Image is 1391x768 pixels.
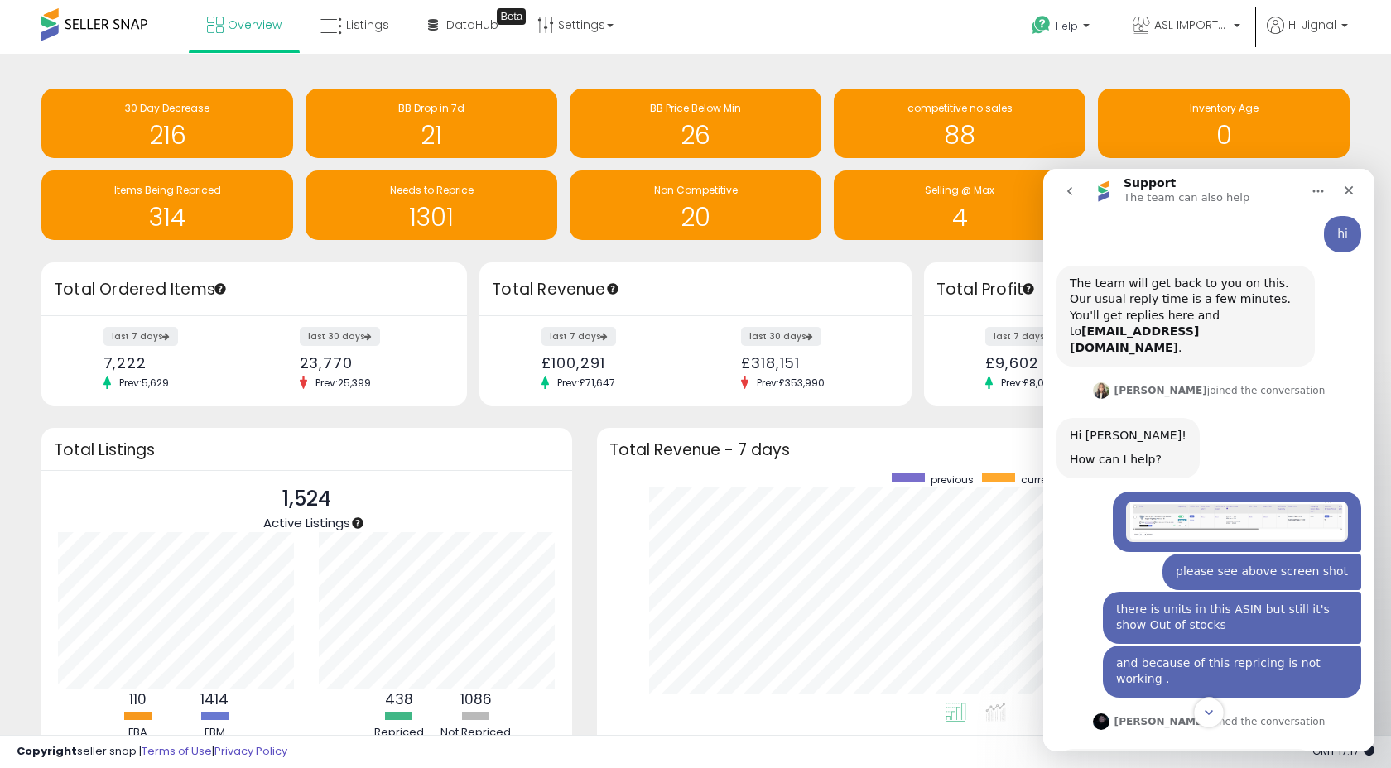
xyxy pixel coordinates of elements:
[125,101,209,115] span: 30 Day Decrease
[842,122,1077,149] h1: 88
[460,689,492,709] b: 1086
[263,514,350,531] span: Active Listings
[50,122,285,149] h1: 216
[214,743,287,759] a: Privacy Policy
[654,183,738,197] span: Non Competitive
[1106,122,1341,149] h1: 0
[114,183,221,197] span: Items Being Repriced
[936,278,1337,301] h3: Total Profit
[54,444,560,456] h3: Total Listings
[985,354,1124,372] div: £9,602
[741,327,821,346] label: last 30 days
[834,170,1085,240] a: Selling @ Max 4
[41,89,293,158] a: 30 Day Decrease 216
[50,204,285,231] h1: 314
[1031,15,1052,36] i: Get Help
[907,101,1013,115] span: competitive no sales
[103,354,243,372] div: 7,222
[842,204,1077,231] h1: 4
[605,281,620,296] div: Tooltip anchor
[570,170,821,240] a: Non Competitive 20
[17,744,287,760] div: seller snap | |
[390,183,474,197] span: Needs to Reprice
[541,354,683,372] div: £100,291
[931,473,974,487] span: previous
[993,376,1064,390] span: Prev: £8,033
[985,327,1060,346] label: last 7 days
[346,17,389,33] span: Listings
[228,17,282,33] span: Overview
[142,743,212,759] a: Terms of Use
[925,183,994,197] span: Selling @ Max
[439,725,513,741] div: Not Repriced
[1021,473,1056,487] span: current
[307,376,379,390] span: Prev: 25,399
[549,376,623,390] span: Prev: £71,647
[748,376,833,390] span: Prev: £353,990
[362,725,436,741] div: Repriced
[1190,101,1259,115] span: Inventory Age
[17,743,77,759] strong: Copyright
[1098,89,1350,158] a: Inventory Age 0
[350,516,365,530] div: Tooltip anchor
[129,689,147,709] b: 110
[541,327,616,346] label: last 7 days
[578,122,813,149] h1: 26
[1154,17,1229,33] span: ASL IMPORTED
[300,354,439,372] div: 23,770
[300,327,380,346] label: last 30 days
[54,278,455,301] h3: Total Ordered Items
[263,483,350,515] p: 1,524
[650,101,741,115] span: BB Price Below Min
[314,204,549,231] h1: 1301
[306,170,557,240] a: Needs to Reprice 1301
[834,89,1085,158] a: competitive no sales 88
[446,17,498,33] span: DataHub
[111,376,177,390] span: Prev: 5,629
[200,689,229,709] b: 1414
[497,8,526,25] div: Tooltip anchor
[1043,169,1374,751] iframe: Intercom live chat
[492,278,899,301] h3: Total Revenue
[1021,281,1036,296] div: Tooltip anchor
[306,89,557,158] a: BB Drop in 7d 21
[570,89,821,158] a: BB Price Below Min 26
[398,101,464,115] span: BB Drop in 7d
[741,354,883,372] div: £318,151
[1018,2,1106,54] a: Help
[100,725,175,741] div: FBA
[1267,17,1348,54] a: Hi Jignal
[385,689,413,709] b: 438
[609,444,1337,456] h3: Total Revenue - 7 days
[578,204,813,231] h1: 20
